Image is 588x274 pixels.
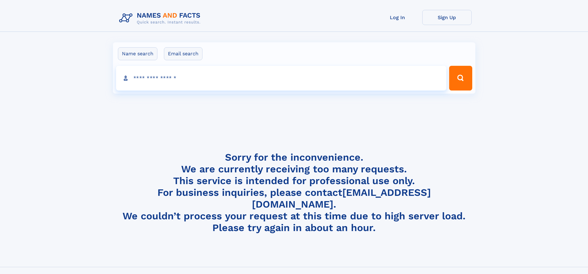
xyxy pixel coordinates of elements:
[118,47,157,60] label: Name search
[164,47,202,60] label: Email search
[422,10,472,25] a: Sign Up
[449,66,472,91] button: Search Button
[252,187,431,210] a: [EMAIL_ADDRESS][DOMAIN_NAME]
[117,151,472,234] h4: Sorry for the inconvenience. We are currently receiving too many requests. This service is intend...
[373,10,422,25] a: Log In
[116,66,447,91] input: search input
[117,10,206,27] img: Logo Names and Facts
